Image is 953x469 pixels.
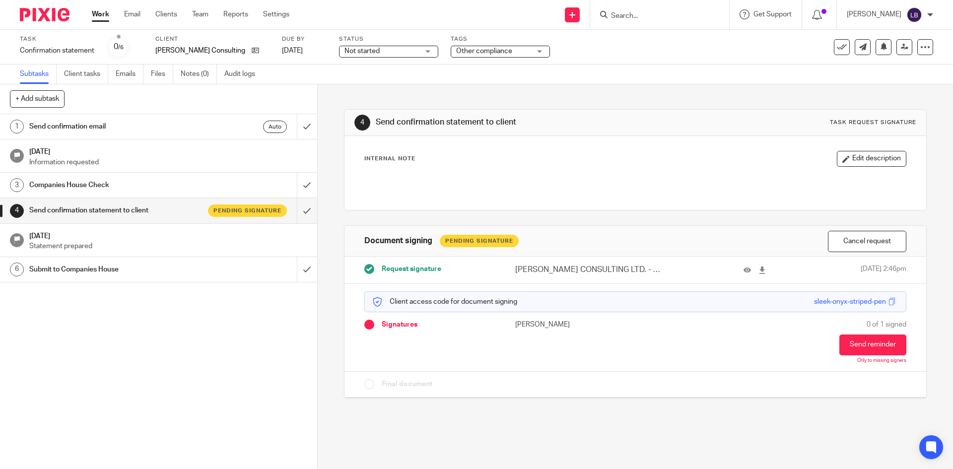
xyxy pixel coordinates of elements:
img: svg%3E [906,7,922,23]
div: Task request signature [830,119,916,127]
h1: Send confirmation statement to client [29,203,201,218]
button: Cancel request [828,231,906,252]
a: Files [151,65,173,84]
label: Tags [451,35,550,43]
button: Send reminder [839,335,906,355]
a: Audit logs [224,65,263,84]
span: Pending signature [213,206,281,215]
div: 1 [10,120,24,134]
span: Signatures [382,320,417,330]
p: [PERSON_NAME] [515,320,635,330]
div: 6 [10,263,24,276]
input: Search [610,12,699,21]
div: 3 [10,178,24,192]
div: sleek-onyx-striped-pen [814,297,886,307]
p: Information requested [29,157,307,167]
div: Confirmation statement [20,46,94,56]
img: Pixie [20,8,69,21]
div: Auto [263,121,287,133]
span: 0 of 1 signed [867,320,906,330]
span: [DATE] [282,47,303,54]
h1: Send confirmation email [29,119,201,134]
button: + Add subtask [10,90,65,107]
span: Other compliance [456,48,512,55]
span: Get Support [753,11,792,18]
h1: Document signing [364,236,432,246]
a: Subtasks [20,65,57,84]
span: [DATE] 2:46pm [861,264,906,275]
a: Email [124,9,140,19]
label: Due by [282,35,327,43]
label: Client [155,35,270,43]
a: Team [192,9,208,19]
p: Statement prepared [29,241,307,251]
a: Clients [155,9,177,19]
h1: [DATE] [29,229,307,241]
h1: Companies House Check [29,178,201,193]
p: Internal Note [364,155,415,163]
a: Emails [116,65,143,84]
label: Status [339,35,438,43]
p: Client access code for document signing [372,297,517,307]
button: Edit description [837,151,906,167]
a: Work [92,9,109,19]
div: Pending Signature [440,235,519,247]
a: Reports [223,9,248,19]
p: [PERSON_NAME] [847,9,901,19]
span: Not started [344,48,380,55]
a: Settings [263,9,289,19]
span: Request signature [382,264,441,274]
span: Final document [382,379,432,389]
div: 4 [354,115,370,131]
p: [PERSON_NAME] Consulting Ltd [155,46,247,56]
h1: [DATE] [29,144,307,157]
a: Client tasks [64,65,108,84]
div: 4 [10,204,24,218]
p: Only to missing signers [857,358,906,364]
h1: Send confirmation statement to client [376,117,657,128]
div: 0 [114,41,124,53]
label: Task [20,35,94,43]
h1: Submit to Companies House [29,262,201,277]
p: [PERSON_NAME] CONSULTING LTD. - Confirmation Statement details made up to [DATE] (1).pdf [515,264,665,275]
a: Notes (0) [181,65,217,84]
small: /6 [118,45,124,50]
